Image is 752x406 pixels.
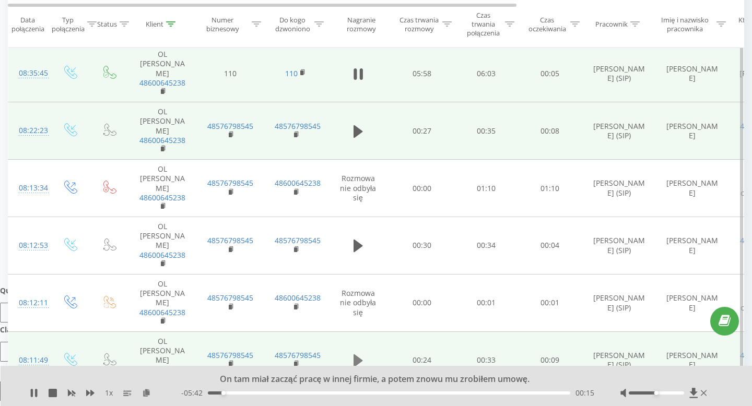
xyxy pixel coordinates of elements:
a: 48600645238 [139,78,185,88]
td: 01:10 [455,160,518,217]
td: [PERSON_NAME] [656,274,729,332]
td: 00:05 [518,45,583,102]
td: OL [PERSON_NAME] [128,274,196,332]
a: 48600645238 [275,178,321,188]
a: 48576798545 [207,350,253,360]
td: 00:09 [518,331,583,389]
a: 110 [285,68,298,78]
div: Data połączenia [8,15,47,33]
div: Czas oczekiwania [526,15,568,33]
div: 08:35:45 [19,63,40,83]
div: 08:13:34 [19,178,40,198]
td: [PERSON_NAME] [656,217,729,274]
div: Accessibility label [221,391,226,395]
td: 00:30 [390,217,455,274]
div: 08:12:11 [19,293,40,313]
span: 1 x [105,388,113,398]
td: OL [PERSON_NAME] [128,331,196,389]
div: On tam miał zacząć pracę w innej firmie, a potem znowu mu zrobiłem umowę. [98,374,641,385]
td: [PERSON_NAME] (SIP) [583,160,656,217]
a: 48600645238 [275,293,321,303]
span: Rozmowa nie odbyła się [340,288,376,317]
td: [PERSON_NAME] (SIP) [583,45,656,102]
div: Nagranie rozmowy [336,15,386,33]
td: OL [PERSON_NAME] [128,45,196,102]
td: [PERSON_NAME] [656,45,729,102]
a: 48600645238 [139,365,185,375]
a: 48600645238 [139,135,185,145]
td: 06:03 [455,45,518,102]
td: 00:00 [390,274,455,332]
td: [PERSON_NAME] (SIP) [583,102,656,160]
div: Pracownik [595,20,628,29]
td: [PERSON_NAME] [656,102,729,160]
td: OL [PERSON_NAME] [128,102,196,160]
td: 00:35 [455,102,518,160]
div: Typ połączenia [52,15,85,33]
td: 00:33 [455,331,518,389]
a: 48576798545 [275,350,321,360]
div: Accessibility label [654,391,659,395]
span: 00:15 [575,388,594,398]
div: Status [97,20,117,29]
td: 00:00 [390,160,455,217]
td: [PERSON_NAME] [656,331,729,389]
a: 48576798545 [275,235,321,245]
td: 00:24 [390,331,455,389]
a: 48600645238 [139,193,185,202]
div: Czas trwania połączenia [464,11,502,38]
a: 48600645238 [139,307,185,317]
td: 00:01 [455,274,518,332]
div: 08:11:49 [19,350,40,371]
td: OL [PERSON_NAME] [128,160,196,217]
div: Do kogo dzwoniono [273,15,312,33]
a: 48576798545 [207,293,253,303]
td: 00:08 [518,102,583,160]
td: [PERSON_NAME] (SIP) [583,217,656,274]
td: 00:01 [518,274,583,332]
td: [PERSON_NAME] (SIP) [583,274,656,332]
div: Numer biznesowy [196,15,250,33]
div: Czas trwania rozmowy [398,15,440,33]
div: 08:12:53 [19,235,40,256]
td: [PERSON_NAME] [656,160,729,217]
a: 48600645238 [139,250,185,260]
a: 48576798545 [207,235,253,245]
a: 48576798545 [207,178,253,188]
td: OL [PERSON_NAME] [128,217,196,274]
div: 08:22:23 [19,121,40,141]
span: - 05:42 [181,388,208,398]
td: 110 [196,45,264,102]
div: Klient [146,20,163,29]
td: 00:27 [390,102,455,160]
a: 48576798545 [207,121,253,131]
td: 05:58 [390,45,455,102]
div: Imię i nazwisko pracownika [656,15,714,33]
td: 00:34 [455,217,518,274]
span: Rozmowa nie odbyła się [340,173,376,202]
a: 48576798545 [275,121,321,131]
td: 00:04 [518,217,583,274]
td: [PERSON_NAME] (SIP) [583,331,656,389]
td: 01:10 [518,160,583,217]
